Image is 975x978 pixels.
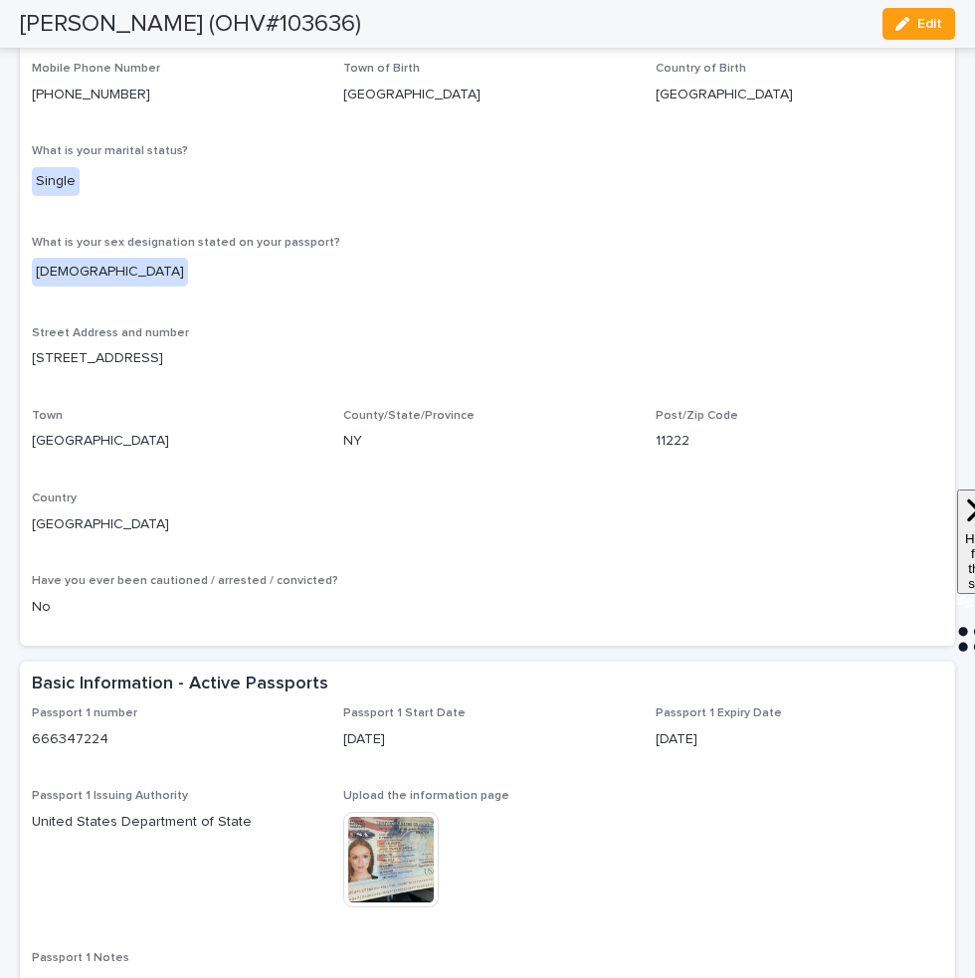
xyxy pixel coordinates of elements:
[32,812,319,833] p: United States Department of State
[32,327,189,339] span: Street Address and number
[32,729,319,750] p: 666347224
[32,348,943,369] p: [STREET_ADDRESS]
[343,63,420,75] span: Town of Birth
[32,258,188,287] div: [DEMOGRAPHIC_DATA]
[32,707,137,719] span: Passport 1 number
[656,410,738,422] span: Post/Zip Code
[343,410,475,422] span: County/State/Province
[343,729,631,750] p: [DATE]
[343,790,509,802] span: Upload the information page
[882,8,955,40] button: Edit
[656,729,943,750] p: [DATE]
[32,790,188,802] span: Passport 1 Issuing Authority
[32,674,328,695] h2: Basic Information - Active Passports
[917,17,942,31] span: Edit
[32,88,150,101] a: [PHONE_NUMBER]
[656,431,943,452] p: 11222
[32,597,943,618] p: No
[343,707,466,719] span: Passport 1 Start Date
[343,431,631,452] p: NY
[656,63,746,75] span: Country of Birth
[32,492,77,504] span: Country
[656,85,943,105] p: [GEOGRAPHIC_DATA]
[656,707,782,719] span: Passport 1 Expiry Date
[32,431,319,452] p: [GEOGRAPHIC_DATA]
[32,410,63,422] span: Town
[32,145,188,157] span: What is your marital status?
[32,63,160,75] span: Mobile Phone Number
[32,167,80,196] div: Single
[32,514,319,535] p: [GEOGRAPHIC_DATA]
[20,10,361,39] h2: [PERSON_NAME] (OHV#103636)
[343,85,631,105] p: [GEOGRAPHIC_DATA]
[32,237,340,249] span: What is your sex designation stated on your passport?
[32,575,338,587] span: Have you ever been cautioned / arrested / convicted?
[32,952,129,964] span: Passport 1 Notes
